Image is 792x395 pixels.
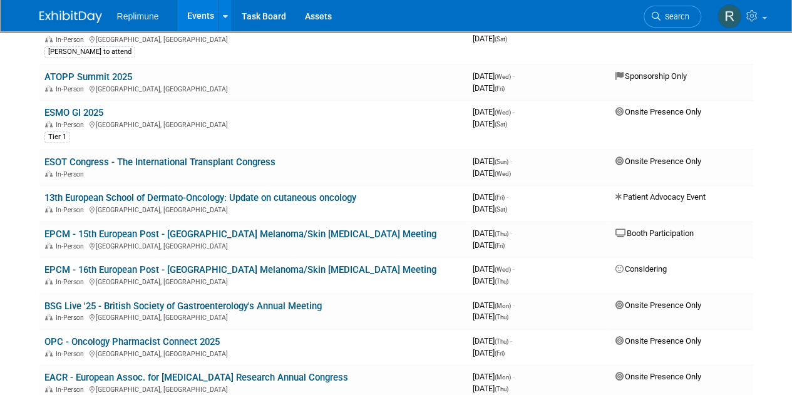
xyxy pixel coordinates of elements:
img: In-Person Event [45,350,53,356]
span: (Wed) [495,266,511,273]
span: [DATE] [473,228,512,238]
span: [DATE] [473,336,512,346]
span: - [510,336,512,346]
div: [GEOGRAPHIC_DATA], [GEOGRAPHIC_DATA] [44,204,463,214]
span: In-Person [56,85,88,93]
span: In-Person [56,121,88,129]
div: [GEOGRAPHIC_DATA], [GEOGRAPHIC_DATA] [44,34,463,44]
span: (Sun) [495,158,508,165]
span: In-Person [56,386,88,394]
div: [PERSON_NAME] to attend [44,46,135,58]
span: (Wed) [495,109,511,116]
span: - [513,372,515,381]
span: (Fri) [495,242,505,249]
span: In-Person [56,242,88,250]
img: In-Person Event [45,386,53,392]
span: In-Person [56,278,88,286]
span: (Thu) [495,278,508,285]
span: (Wed) [495,170,511,177]
span: - [513,264,515,274]
img: In-Person Event [45,314,53,320]
span: [DATE] [473,83,505,93]
span: Considering [615,264,667,274]
span: (Sat) [495,206,507,213]
img: In-Person Event [45,206,53,212]
img: ExhibitDay [39,11,102,23]
div: [GEOGRAPHIC_DATA], [GEOGRAPHIC_DATA] [44,240,463,250]
span: Booth Participation [615,228,694,238]
a: EPCM - 16th European Post - [GEOGRAPHIC_DATA] Melanoma/Skin [MEDICAL_DATA] Meeting [44,264,436,275]
a: EPCM - 15th European Post - [GEOGRAPHIC_DATA] Melanoma/Skin [MEDICAL_DATA] Meeting [44,228,436,240]
div: [GEOGRAPHIC_DATA], [GEOGRAPHIC_DATA] [44,312,463,322]
span: In-Person [56,314,88,322]
span: Onsite Presence Only [615,156,701,166]
span: - [513,107,515,116]
a: OPC - Oncology Pharmacist Connect 2025 [44,336,220,347]
span: [DATE] [473,384,508,393]
span: (Mon) [495,374,511,381]
div: [GEOGRAPHIC_DATA], [GEOGRAPHIC_DATA] [44,348,463,358]
span: Patient Advocacy Event [615,192,706,202]
span: In-Person [56,350,88,358]
span: Search [661,12,689,21]
img: In-Person Event [45,85,53,91]
span: In-Person [56,36,88,44]
span: - [510,228,512,238]
span: Replimune [117,11,159,21]
img: In-Person Event [45,242,53,249]
span: [DATE] [473,348,505,357]
span: (Fri) [495,350,505,357]
span: - [513,300,515,310]
img: In-Person Event [45,170,53,177]
span: [DATE] [473,240,505,250]
span: [DATE] [473,119,507,128]
img: In-Person Event [45,36,53,42]
img: In-Person Event [45,121,53,127]
a: EACR - European Assoc. for [MEDICAL_DATA] Research Annual Congress [44,372,348,383]
span: [DATE] [473,168,511,178]
span: (Thu) [495,230,508,237]
div: [GEOGRAPHIC_DATA], [GEOGRAPHIC_DATA] [44,384,463,394]
div: [GEOGRAPHIC_DATA], [GEOGRAPHIC_DATA] [44,83,463,93]
span: - [510,156,512,166]
span: Onsite Presence Only [615,372,701,381]
span: - [507,192,508,202]
div: Tier 1 [44,131,70,143]
a: ESOT Congress - The International Transplant Congress [44,156,275,168]
span: In-Person [56,170,88,178]
a: ESMO GI 2025 [44,107,103,118]
span: [DATE] [473,300,515,310]
span: (Mon) [495,302,511,309]
span: (Thu) [495,338,508,345]
span: [DATE] [473,107,515,116]
img: Rosalind Malhotra [717,4,741,28]
span: (Thu) [495,314,508,321]
span: (Sat) [495,121,507,128]
span: Sponsorship Only [615,71,687,81]
span: [DATE] [473,34,507,43]
img: In-Person Event [45,278,53,284]
div: [GEOGRAPHIC_DATA], [GEOGRAPHIC_DATA] [44,276,463,286]
span: In-Person [56,206,88,214]
span: [DATE] [473,372,515,381]
span: [DATE] [473,264,515,274]
a: BSG Live '25 - British Society of Gastroenterology's Annual Meeting [44,300,322,312]
a: 13th European School of Dermato-Oncology: Update on cutaneous oncology [44,192,356,203]
span: [DATE] [473,276,508,285]
span: (Wed) [495,73,511,80]
span: [DATE] [473,312,508,321]
span: [DATE] [473,156,512,166]
span: (Sat) [495,36,507,43]
span: (Thu) [495,386,508,392]
span: Onsite Presence Only [615,336,701,346]
span: Onsite Presence Only [615,107,701,116]
span: Onsite Presence Only [615,300,701,310]
span: (Fri) [495,85,505,92]
span: [DATE] [473,71,515,81]
a: ATOPP Summit 2025 [44,71,132,83]
span: [DATE] [473,204,507,213]
div: [GEOGRAPHIC_DATA], [GEOGRAPHIC_DATA] [44,119,463,129]
span: - [513,71,515,81]
span: [DATE] [473,192,508,202]
span: (Fri) [495,194,505,201]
